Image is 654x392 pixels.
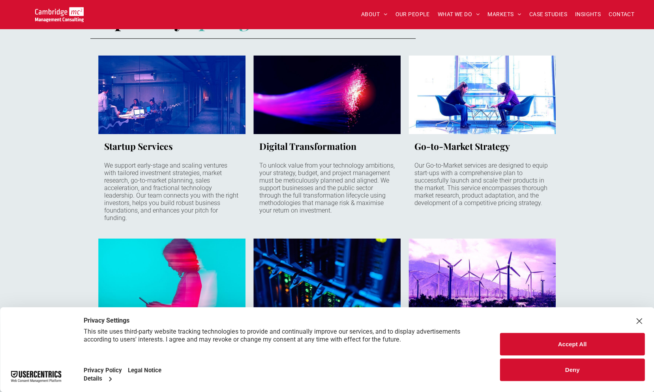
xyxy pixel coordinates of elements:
h3: Startup Services [104,140,173,152]
a: Late night office behind glass with people working on laptops [98,55,245,134]
p: To unlock value from your technology ambitions, your strategy, budget, and project management mus... [259,162,395,214]
img: Go to Homepage [35,7,84,22]
a: WHAT WE DO [434,8,484,21]
a: Two women sitting opposite each other in comfy office chairs working on laptops. Huge window fill... [409,55,556,134]
a: CASE STUDIES [525,8,571,21]
a: Rows of wind turbines under a cloudy sky. Some bushes in foreground. Background dominated by larg... [409,238,556,317]
a: Close up of data centre rack with dark blue filter and blinking lights in green and orange. [253,238,401,317]
p: We support early-stage and scaling ventures with tailored investment strategies, market research,... [104,162,240,222]
a: Your Business Transformed | Cambridge Management Consulting [35,8,84,17]
h3: Go-to-Market Strategy [414,140,510,152]
a: OUR PEOPLE [391,8,433,21]
a: Side view of a young woman on her phone. Motion blur and magenta neon highlight of blurring. Cyan... [98,238,245,317]
a: Fibre optic cable fibres lit up in neon colours on a black background [253,55,401,134]
h3: Digital Transformation [259,140,356,152]
p: Our Go-to-Market services are designed to equip start-ups with a comprehensive plan to successful... [414,162,550,207]
a: INSIGHTS [571,8,605,21]
a: MARKETS [483,8,525,21]
a: ABOUT [357,8,392,21]
a: CONTACT [605,8,638,21]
